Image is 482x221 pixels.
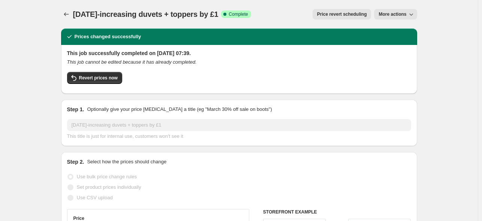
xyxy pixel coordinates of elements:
[67,106,84,113] h2: Step 1.
[317,11,367,17] span: Price revert scheduling
[263,209,411,215] h6: STOREFRONT EXAMPLE
[67,119,411,131] input: 30% off holiday sale
[379,11,406,17] span: More actions
[77,184,141,190] span: Set product prices individually
[75,33,141,40] h2: Prices changed successfully
[313,9,371,19] button: Price revert scheduling
[87,106,272,113] p: Optionally give your price [MEDICAL_DATA] a title (eg "March 30% off sale on boots")
[229,11,248,17] span: Complete
[374,9,417,19] button: More actions
[61,9,72,19] button: Price change jobs
[67,59,197,65] i: This job cannot be edited because it has already completed.
[67,158,84,166] h2: Step 2.
[73,10,219,18] span: [DATE]-increasing duvets + toppers by £1
[87,158,166,166] p: Select how the prices should change
[67,49,411,57] h2: This job successfully completed on [DATE] 07:39.
[67,133,183,139] span: This title is just for internal use, customers won't see it
[77,174,137,179] span: Use bulk price change rules
[67,72,122,84] button: Revert prices now
[77,195,113,200] span: Use CSV upload
[79,75,118,81] span: Revert prices now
